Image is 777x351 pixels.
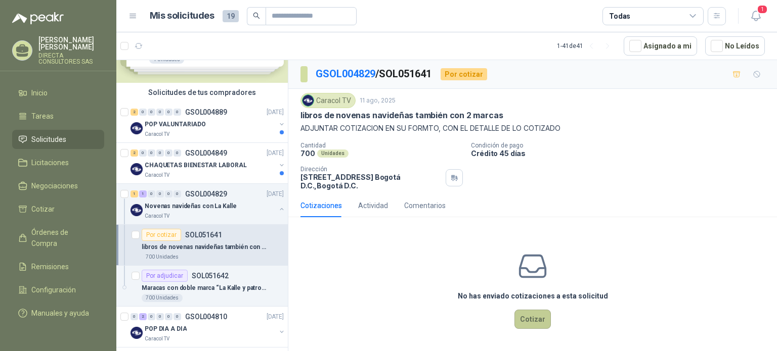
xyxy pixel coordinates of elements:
[192,272,229,279] p: SOL051642
[185,109,227,116] p: GSOL004889
[165,190,172,197] div: 0
[267,312,284,322] p: [DATE]
[471,142,773,149] p: Condición de pago
[131,188,286,220] a: 1 1 0 0 0 0 GSOL004829[DATE] Company LogoNovenas navideñas con La KalleCaracol TV
[12,199,104,219] a: Cotizar
[31,87,48,98] span: Inicio
[316,66,433,82] p: / SOL051641
[174,149,181,157] div: 0
[145,212,169,220] p: Caracol TV
[145,202,236,211] p: Novenas navideñas con La Kalle
[317,149,349,158] div: Unidades
[142,283,268,293] p: Maracas con doble marca “La Kalle y patrocinador”
[156,109,164,116] div: 0
[300,149,315,158] p: 700
[31,284,76,295] span: Configuración
[142,229,181,241] div: Por cotizar
[185,231,222,238] p: SOL051641
[156,149,164,157] div: 0
[471,149,773,158] p: Crédito 45 días
[131,311,286,343] a: 0 2 0 0 0 0 GSOL004810[DATE] Company LogoPOP DIA A DIACaracol TV
[131,313,138,320] div: 0
[267,108,284,117] p: [DATE]
[185,313,227,320] p: GSOL004810
[624,36,697,56] button: Asignado a mi
[131,106,286,138] a: 2 0 0 0 0 0 GSOL004889[DATE] Company LogoPOP VALUNTARIADOCaracol TV
[139,190,147,197] div: 1
[303,95,314,106] img: Company Logo
[116,225,288,266] a: Por cotizarSOL051641libros de novenas navideñas también con 2 marcas700 Unidades
[12,304,104,323] a: Manuales y ayuda
[31,227,95,249] span: Órdenes de Compra
[267,148,284,158] p: [DATE]
[300,123,765,134] p: ADJUNTAR COTIZACION EN SU FORMTO, CON EL DETALLE DE LO COTIZADO
[142,253,183,261] div: 700 Unidades
[316,68,375,80] a: GSOL004829
[145,335,169,343] p: Caracol TV
[156,190,164,197] div: 0
[757,5,768,14] span: 1
[705,36,765,56] button: No Leídos
[145,130,169,138] p: Caracol TV
[609,11,630,22] div: Todas
[300,110,503,121] p: libros de novenas navideñas también con 2 marcas
[142,242,268,252] p: libros de novenas navideñas también con 2 marcas
[12,223,104,253] a: Órdenes de Compra
[253,12,260,19] span: search
[148,190,155,197] div: 0
[223,10,239,22] span: 19
[131,204,143,216] img: Company Logo
[12,153,104,172] a: Licitaciones
[116,83,288,102] div: Solicitudes de tus compradores
[165,149,172,157] div: 0
[142,294,183,302] div: 700 Unidades
[514,310,551,329] button: Cotizar
[145,161,247,170] p: CHAQUETAS BIENESTAR LABORAL
[174,313,181,320] div: 0
[31,180,78,191] span: Negociaciones
[139,313,147,320] div: 2
[131,163,143,175] img: Company Logo
[300,166,442,173] p: Dirección
[267,189,284,199] p: [DATE]
[131,122,143,134] img: Company Logo
[12,83,104,103] a: Inicio
[31,308,89,319] span: Manuales y ayuda
[38,36,104,51] p: [PERSON_NAME] [PERSON_NAME]
[360,96,396,106] p: 11 ago, 2025
[131,190,138,197] div: 1
[300,93,356,108] div: Caracol TV
[300,200,342,211] div: Cotizaciones
[300,142,463,149] p: Cantidad
[156,313,164,320] div: 0
[31,111,54,122] span: Tareas
[12,257,104,276] a: Remisiones
[31,261,69,272] span: Remisiones
[557,38,616,54] div: 1 - 41 de 41
[131,147,286,179] a: 2 0 0 0 0 0 GSOL004849[DATE] Company LogoCHAQUETAS BIENESTAR LABORALCaracol TV
[116,266,288,307] a: Por adjudicarSOL051642Maracas con doble marca “La Kalle y patrocinador”700 Unidades
[458,290,608,302] h3: No has enviado cotizaciones a esta solicitud
[12,280,104,299] a: Configuración
[148,149,155,157] div: 0
[139,149,147,157] div: 0
[142,270,188,282] div: Por adjudicar
[145,324,187,334] p: POP DIA A DIA
[131,109,138,116] div: 2
[139,109,147,116] div: 0
[441,68,487,80] div: Por cotizar
[404,200,446,211] div: Comentarios
[165,313,172,320] div: 0
[150,9,214,23] h1: Mis solicitudes
[12,107,104,126] a: Tareas
[31,157,69,168] span: Licitaciones
[31,134,66,145] span: Solicitudes
[148,109,155,116] div: 0
[174,190,181,197] div: 0
[145,171,169,179] p: Caracol TV
[12,176,104,195] a: Negociaciones
[358,200,388,211] div: Actividad
[185,149,227,157] p: GSOL004849
[185,190,227,197] p: GSOL004829
[12,130,104,149] a: Solicitudes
